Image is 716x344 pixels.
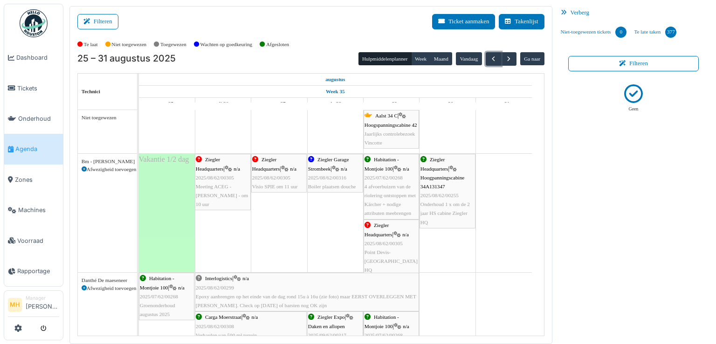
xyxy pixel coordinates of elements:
[324,86,347,97] a: Week 35
[20,9,48,37] img: Badge_color-CXgf-gQk.svg
[26,295,59,315] li: [PERSON_NAME]
[308,332,346,338] span: 2025/09/62/00317
[82,114,133,122] div: Niet toegewezen
[365,314,399,329] span: Habitation - Montjoie 100
[252,155,306,191] div: |
[420,175,464,189] span: Hoogpanningscabine 34A131347
[266,41,289,48] label: Afgesloten
[365,157,399,171] span: Habitation - Montjoie 100
[140,294,178,299] span: 2025/07/62/00268
[496,98,512,110] a: 31 augustus 2025
[365,155,418,218] div: |
[365,175,403,180] span: 2025/07/62/00268
[196,155,250,209] div: |
[365,221,418,275] div: |
[17,84,59,93] span: Tickets
[4,256,63,286] a: Rapportage
[568,56,699,71] button: Filteren
[665,27,676,38] div: 377
[8,298,22,312] li: MH
[308,175,346,180] span: 2025/08/62/00316
[365,184,416,216] span: 4 afvoerbuizen van de riolering ontstoppen met Kärcher + nodige attributen meebrengen
[432,14,495,29] button: Ticket aanmaken
[205,275,232,281] span: Interlogistics
[403,323,409,329] span: n/a
[196,175,234,180] span: 2025/08/62/00305
[486,52,501,66] button: Vorige
[4,225,63,255] a: Voorraad
[629,106,639,113] p: Geen
[323,74,347,85] a: 25 augustus 2025
[420,193,459,198] span: 2025/08/62/00255
[196,323,234,329] span: 2025/08/62/00308
[440,98,456,110] a: 30 augustus 2025
[557,6,710,20] div: Verberg
[4,42,63,73] a: Dashboard
[15,175,59,184] span: Zones
[158,98,176,110] a: 25 augustus 2025
[4,195,63,225] a: Machines
[341,166,347,172] span: n/a
[77,53,176,64] h2: 25 – 31 augustus 2025
[420,155,475,227] div: |
[411,52,431,65] button: Week
[365,332,403,338] span: 2025/07/62/00268
[82,158,133,165] div: Bm - [PERSON_NAME]
[196,274,418,310] div: |
[15,144,59,153] span: Agenda
[615,27,626,38] div: 0
[365,249,418,273] span: Point Devis-[GEOGRAPHIC_DATA] HQ
[557,20,631,45] a: Niet-toegewezen tickets
[196,285,234,290] span: 2025/08/62/00299
[26,295,59,302] div: Manager
[4,134,63,164] a: Agenda
[456,52,482,65] button: Vandaag
[499,14,544,29] button: Takenlijst
[4,103,63,134] a: Onderhoud
[196,157,224,171] span: Ziegler Headquarters
[420,157,448,171] span: Ziegler Headquarters
[205,314,241,320] span: Carga Moerstraat
[178,285,185,290] span: n/a
[140,274,193,319] div: |
[365,131,415,145] span: Jaarlijks controlebezoek Vincotte
[18,114,59,123] span: Onderhoud
[82,165,133,173] div: Afwezigheid toevoegen
[196,313,306,340] div: |
[4,165,63,195] a: Zones
[403,166,409,172] span: n/a
[420,201,470,225] span: Onderhoud 1 x om de 2 jaar HS cabine Ziegler HQ
[270,98,288,110] a: 27 augustus 2025
[196,294,416,308] span: Epoxy aanbrengen op het einde van de dag rond 15u à 16u (zie foto) maar EERST OVERLEGGEN MET [PER...
[501,52,516,66] button: Volgende
[358,52,412,65] button: Hulpmiddelenplanner
[242,275,249,281] span: n/a
[77,14,118,29] button: Filteren
[4,73,63,103] a: Tickets
[252,157,280,171] span: Ziegler Headquarters
[384,98,399,110] a: 29 augustus 2025
[252,175,290,180] span: 2025/08/62/00305
[139,155,189,163] span: Vakantie 1/2 dag
[308,157,349,171] span: Ziegler Garage Strombeek
[365,241,403,246] span: 2025/08/62/00305
[200,41,253,48] label: Wachten op goedkeuring
[8,295,59,317] a: MH Manager[PERSON_NAME]
[365,122,417,128] span: Hoogspanningscabine 42
[308,155,362,191] div: |
[84,41,98,48] label: Te laat
[365,111,418,147] div: |
[111,41,146,48] label: Niet toegewezen
[16,53,59,62] span: Dashboard
[290,166,296,172] span: n/a
[327,98,344,110] a: 28 augustus 2025
[196,184,248,207] span: Meeting ACEG - [PERSON_NAME] - om 10 uur
[82,276,133,284] div: Danthé De maeseneer
[160,41,186,48] label: Toegewezen
[402,232,409,237] span: n/a
[375,113,398,118] span: Aalst 34 C
[215,98,231,110] a: 26 augustus 2025
[82,89,100,94] span: Technici
[18,206,59,214] span: Machines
